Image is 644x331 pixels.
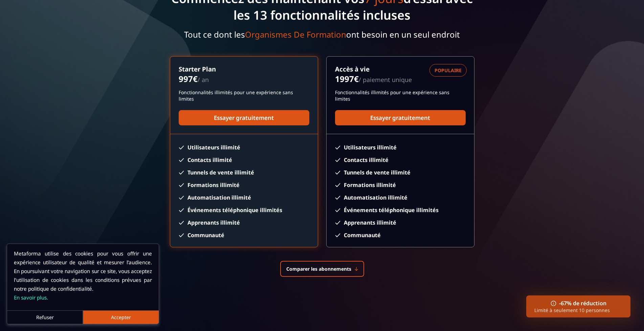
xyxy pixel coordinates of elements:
li: Contacts illimité [179,156,309,164]
li: Apprenants illimité [179,219,309,226]
money: 1997 [335,73,359,84]
span: / an [198,76,209,84]
a: Essayer gratuitement [335,110,466,125]
img: checked [335,171,340,174]
button: Accepter [83,310,159,324]
img: checked [179,221,184,225]
img: checked [335,233,340,237]
h3: Starter Plan [179,65,309,73]
button: Refuser [7,310,83,324]
a: Essayer gratuitement [179,110,309,125]
p: Fonctionnalités illimités pour une expérience sans limites [335,89,466,102]
img: checked [335,221,340,225]
p: Fonctionnalités illimités pour une expérience sans limites [179,89,309,102]
li: Événements téléphonique illimités [335,206,466,214]
img: checked [179,233,184,237]
li: Apprenants illimité [335,219,466,226]
img: checked [179,171,184,174]
img: checked [179,183,184,187]
li: Formations illimité [179,181,309,189]
span: Comparer les abonnements [286,266,351,272]
img: checked [335,158,340,162]
currency: € [193,73,198,84]
li: Formations illimité [335,181,466,189]
li: Contacts illimité [335,156,466,164]
img: checked [179,196,184,200]
img: checked [335,146,340,149]
button: Comparer les abonnements [280,261,364,277]
p: Tout ce dont les ont besoin en un seul endroit [170,29,474,40]
li: Tunnels de vente illimité [335,169,466,176]
a: En savoir plus. [14,294,48,301]
img: checked [179,146,184,149]
img: checked [179,208,184,212]
p: Limité à seulement 10 personnes [534,307,622,313]
span: Organismes De Formation [245,29,346,40]
img: ifno [551,301,556,306]
h3: -67% de réduction [534,299,622,307]
li: Utilisateurs illimité [179,144,309,151]
span: / paiement unique [359,76,412,84]
li: Communauté [335,231,466,239]
p: Metaforma utilise des cookies pour vous offrir une expérience utilisateur de qualité et mesurer l... [14,249,152,302]
money: 997 [179,73,198,84]
li: Automatisation illimité [335,194,466,201]
img: checked [335,183,340,187]
currency: € [354,73,359,84]
img: checked [179,158,184,162]
img: checked [335,208,340,212]
li: Automatisation illimité [179,194,309,201]
li: Événements téléphonique illimités [179,206,309,214]
div: POPULAIRE [429,64,467,77]
li: Utilisateurs illimité [335,144,466,151]
h3: Accès à vie [335,65,466,73]
li: Communauté [179,231,309,239]
li: Tunnels de vente illimité [179,169,309,176]
img: checked [335,196,340,200]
